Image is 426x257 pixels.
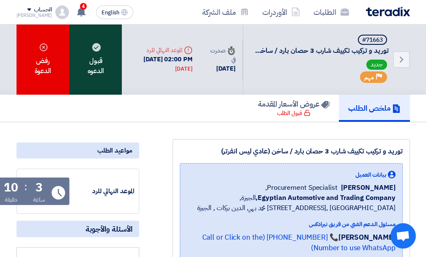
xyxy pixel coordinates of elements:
[362,37,383,43] div: #71663
[55,5,69,19] img: profile_test.png
[129,55,192,74] div: [DATE] 02:00 PM
[258,99,330,109] h5: عروض الأسعار المقدمة
[341,183,396,193] span: [PERSON_NAME]
[5,195,18,204] div: دقيقة
[180,146,403,156] div: توريد و تركيب تكييف شارب 3 حصان بارد / ساخن (عادي ليس انفرتر)
[24,179,27,194] div: :
[80,3,87,10] span: 4
[202,232,396,254] a: 📞 [PHONE_NUMBER] (Call or Click on the Number to use WhatsApp)
[96,5,133,19] button: English
[339,95,410,122] a: ملخص الطلب
[187,193,396,213] span: الجيزة, [GEOGRAPHIC_DATA] ,[STREET_ADDRESS] محمد بهي الدين بركات , الجيزة
[366,60,387,70] span: جديد
[253,46,389,55] span: توريد و تركيب تكييف شارب 3 حصان بارد / ساخن (عادي ليس انفرتر)
[34,6,52,14] div: الحساب
[16,25,70,95] div: رفض الدعوة
[338,232,396,243] strong: [PERSON_NAME]
[187,220,396,229] div: مسئول الدعم الفني من فريق تيرادكس
[36,182,43,194] div: 3
[390,223,416,249] div: Open chat
[206,46,236,64] div: صدرت في
[355,170,386,179] span: بيانات العميل
[206,64,236,74] div: [DATE]
[195,2,256,22] a: ملف الشركة
[33,195,45,204] div: ساعة
[16,142,139,159] div: مواعيد الطلب
[265,183,338,193] span: Procurement Specialist,
[16,13,52,18] div: [PERSON_NAME]
[366,7,410,16] img: Teradix logo
[256,193,395,203] b: Egyptian Automotive and Trading Company,
[277,109,311,118] div: قبول الطلب
[175,65,192,73] div: [DATE]
[249,95,339,122] a: عروض الأسعار المقدمة قبول الطلب
[85,224,132,234] span: الأسئلة والأجوبة
[253,35,389,55] h5: توريد و تركيب تكييف شارب 3 حصان بارد / ساخن (عادي ليس انفرتر)
[102,10,119,16] span: English
[71,186,135,196] div: الموعد النهائي للرد
[256,2,307,22] a: الأوردرات
[364,74,374,82] span: مهم
[307,2,356,22] a: الطلبات
[69,25,122,95] div: قبول الدعوه
[4,182,18,194] div: 10
[129,46,192,55] div: الموعد النهائي للرد
[348,103,401,113] h5: ملخص الطلب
